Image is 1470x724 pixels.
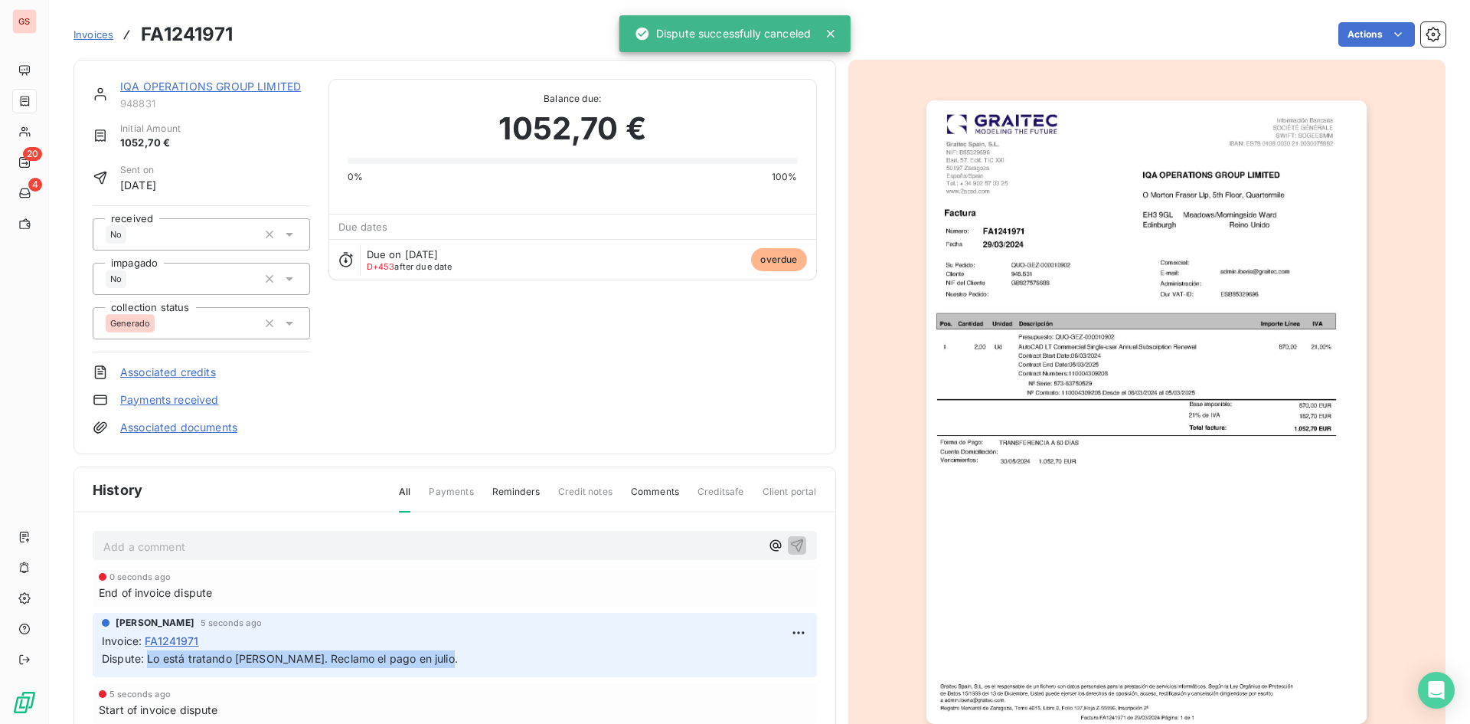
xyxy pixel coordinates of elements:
span: Reminders [492,485,540,511]
span: Creditsafe [697,485,744,511]
span: 20 [23,147,42,161]
span: 1052,70 € [498,106,645,152]
span: No [110,230,122,239]
span: 5 seconds ago [109,690,171,699]
a: 20 [12,150,36,175]
span: Comments [631,485,679,511]
div: Dispute successfully canceled [635,20,811,48]
span: D+453 [367,261,395,272]
span: 5 seconds ago [201,618,262,627]
span: Due on [DATE] [367,248,439,260]
span: Client portal [763,485,817,511]
span: [PERSON_NAME] [116,616,194,630]
span: Invoice : [102,633,142,649]
a: Associated documents [120,420,237,435]
img: invoice_thumbnail [926,100,1367,724]
span: Credit notes [558,485,612,511]
span: Invoices [73,28,113,41]
h3: FA1241971 [141,21,233,48]
div: GS [12,9,37,34]
span: Balance due: [348,92,798,106]
span: 948831 [120,97,310,110]
span: FA1241971 [145,633,198,649]
a: Payments received [120,392,219,408]
span: [DATE] [120,177,156,193]
span: No [110,274,122,283]
span: Start of invoice dispute [99,702,218,718]
span: Due dates [338,221,387,233]
span: 0% [348,170,363,184]
a: 4 [12,181,36,205]
span: overdue [751,248,806,271]
span: 4 [28,178,42,192]
div: Open Intercom Messenger [1418,672,1455,709]
span: Initial Amount [120,122,181,136]
button: Actions [1338,22,1415,47]
span: All [399,485,410,513]
span: History [93,480,142,500]
span: Sent on [120,163,156,177]
span: Payments [429,485,473,511]
a: IQA OPERATIONS GROUP LIMITED [120,80,301,93]
span: after due date [367,262,452,271]
span: End of invoice dispute [99,585,212,601]
a: Invoices [73,27,113,42]
span: 100% [772,170,798,184]
span: Dispute: Lo está tratando [PERSON_NAME]. Reclamo el pago en julio. [102,652,458,665]
img: Logo LeanPay [12,690,37,715]
span: 0 seconds ago [109,572,171,581]
span: Generado [110,319,150,328]
span: 1052,70 € [120,136,181,151]
a: Associated credits [120,365,216,380]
